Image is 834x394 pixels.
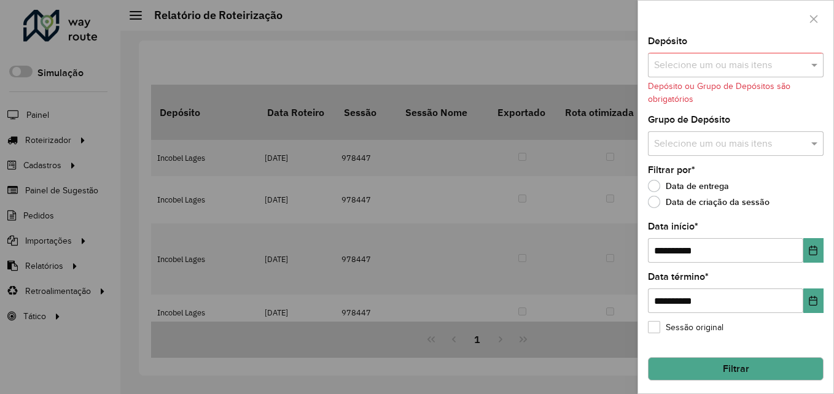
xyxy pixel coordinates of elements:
[648,196,770,208] label: Data de criação da sessão
[648,269,709,284] label: Data término
[648,180,729,192] label: Data de entrega
[803,238,824,263] button: Choose Date
[648,219,698,234] label: Data início
[648,357,824,380] button: Filtrar
[803,288,824,313] button: Choose Date
[648,112,730,127] label: Grupo de Depósito
[648,34,687,48] label: Depósito
[648,163,695,177] label: Filtrar por
[648,82,790,104] formly-validation-message: Depósito ou Grupo de Depósitos são obrigatórios
[648,321,723,334] label: Sessão original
